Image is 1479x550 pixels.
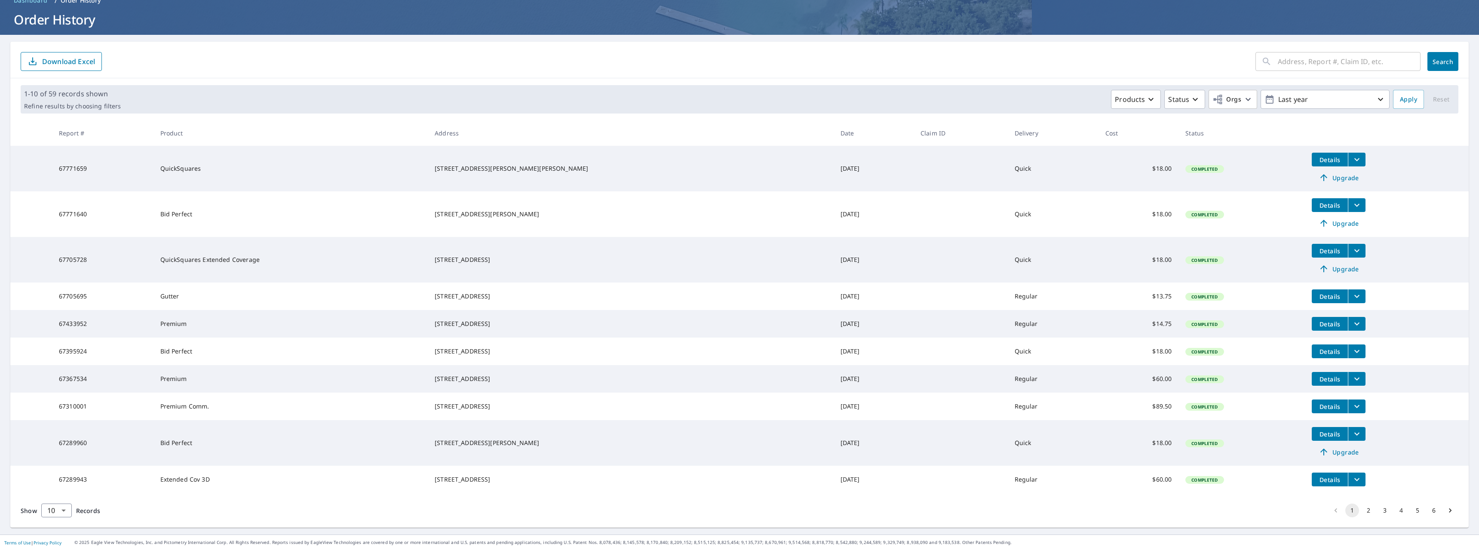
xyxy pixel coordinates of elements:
[1317,201,1343,209] span: Details
[914,120,1008,146] th: Claim ID
[34,540,61,546] a: Privacy Policy
[1008,310,1099,338] td: Regular
[1312,317,1348,331] button: detailsBtn-67433952
[1443,504,1457,517] button: Go to next page
[1317,247,1343,255] span: Details
[1099,146,1178,191] td: $18.00
[52,120,153,146] th: Report #
[1099,310,1178,338] td: $14.75
[1348,198,1365,212] button: filesDropdownBtn-67771640
[52,420,153,466] td: 67289960
[153,420,428,466] td: Bid Perfect
[52,310,153,338] td: 67433952
[1008,237,1099,283] td: Quick
[4,540,61,545] p: |
[1209,90,1257,109] button: Orgs
[1312,473,1348,486] button: detailsBtn-67289943
[153,338,428,365] td: Bid Perfect
[1317,447,1360,457] span: Upgrade
[52,237,153,283] td: 67705728
[1312,344,1348,358] button: detailsBtn-67395924
[1164,90,1205,109] button: Status
[1186,440,1223,446] span: Completed
[1186,349,1223,355] span: Completed
[41,498,72,522] div: 10
[1099,237,1178,283] td: $18.00
[1317,264,1360,274] span: Upgrade
[834,283,914,310] td: [DATE]
[1348,399,1365,413] button: filesDropdownBtn-67310001
[1348,153,1365,166] button: filesDropdownBtn-67771659
[1008,365,1099,393] td: Regular
[1099,120,1178,146] th: Cost
[1212,94,1241,105] span: Orgs
[1008,393,1099,420] td: Regular
[1317,430,1343,438] span: Details
[834,237,914,283] td: [DATE]
[1427,52,1458,71] button: Search
[52,365,153,393] td: 67367534
[435,320,827,328] div: [STREET_ADDRESS]
[21,52,102,71] button: Download Excel
[1312,445,1365,459] a: Upgrade
[435,375,827,383] div: [STREET_ADDRESS]
[74,539,1475,546] p: © 2025 Eagle View Technologies, Inc. and Pictometry International Corp. All Rights Reserved. Repo...
[1008,420,1099,466] td: Quick
[1312,244,1348,258] button: detailsBtn-67705728
[1427,504,1441,517] button: Go to page 6
[4,540,31,546] a: Terms of Use
[1317,476,1343,484] span: Details
[1099,393,1178,420] td: $89.50
[52,393,153,420] td: 67310001
[1393,90,1424,109] button: Apply
[1317,347,1343,356] span: Details
[435,210,827,218] div: [STREET_ADDRESS][PERSON_NAME]
[1312,372,1348,386] button: detailsBtn-67367534
[1394,504,1408,517] button: Go to page 4
[435,347,827,356] div: [STREET_ADDRESS]
[24,89,121,99] p: 1-10 of 59 records shown
[153,283,428,310] td: Gutter
[1008,191,1099,237] td: Quick
[52,338,153,365] td: 67395924
[834,420,914,466] td: [DATE]
[1099,338,1178,365] td: $18.00
[52,146,153,191] td: 67771659
[42,57,95,66] p: Download Excel
[1312,153,1348,166] button: detailsBtn-67771659
[1186,166,1223,172] span: Completed
[834,365,914,393] td: [DATE]
[52,283,153,310] td: 67705695
[1186,212,1223,218] span: Completed
[834,466,914,493] td: [DATE]
[1348,473,1365,486] button: filesDropdownBtn-67289943
[153,191,428,237] td: Bid Perfect
[1186,294,1223,300] span: Completed
[41,504,72,517] div: Show 10 records
[834,338,914,365] td: [DATE]
[1008,338,1099,365] td: Quick
[1099,191,1178,237] td: $18.00
[834,310,914,338] td: [DATE]
[1345,504,1359,517] button: page 1
[1099,420,1178,466] td: $18.00
[1348,427,1365,441] button: filesDropdownBtn-67289960
[1312,399,1348,413] button: detailsBtn-67310001
[1317,156,1343,164] span: Details
[1312,262,1365,276] a: Upgrade
[1328,504,1458,517] nav: pagination navigation
[1186,376,1223,382] span: Completed
[1348,317,1365,331] button: filesDropdownBtn-67433952
[153,237,428,283] td: QuickSquares Extended Coverage
[52,191,153,237] td: 67771640
[1312,198,1348,212] button: detailsBtn-67771640
[153,365,428,393] td: Premium
[1312,216,1365,230] a: Upgrade
[1317,292,1343,301] span: Details
[435,475,827,484] div: [STREET_ADDRESS]
[52,466,153,493] td: 67289943
[428,120,834,146] th: Address
[1411,504,1424,517] button: Go to page 5
[1312,427,1348,441] button: detailsBtn-67289960
[834,393,914,420] td: [DATE]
